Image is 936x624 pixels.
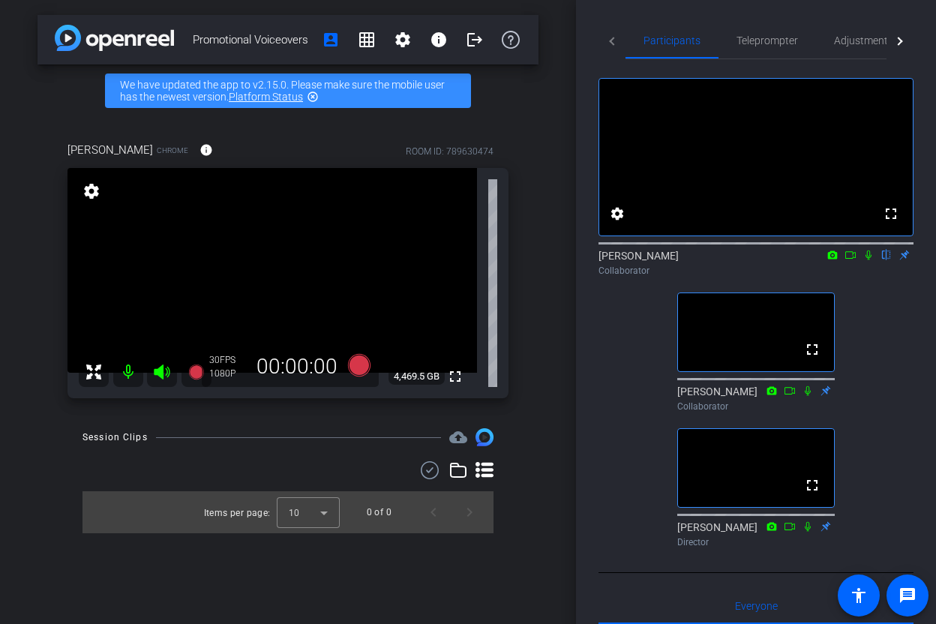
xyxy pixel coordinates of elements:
a: Platform Status [229,91,303,103]
div: 1080P [209,367,247,379]
div: 0 of 0 [367,505,391,520]
mat-icon: settings [394,31,412,49]
span: Chrome [157,145,188,156]
mat-icon: grid_on [358,31,376,49]
span: FPS [220,355,235,365]
span: Participants [643,35,700,46]
div: Collaborator [598,264,913,277]
mat-icon: fullscreen [446,367,464,385]
button: Previous page [415,494,451,530]
mat-icon: cloud_upload [449,428,467,446]
mat-icon: account_box [322,31,340,49]
mat-icon: fullscreen [882,205,900,223]
mat-icon: fullscreen [803,476,821,494]
div: Session Clips [82,430,148,445]
div: ROOM ID: 789630474 [406,145,493,158]
div: [PERSON_NAME] [677,520,835,549]
span: Teleprompter [736,35,798,46]
mat-icon: flip [877,247,895,261]
mat-icon: settings [608,205,626,223]
mat-icon: highlight_off [307,91,319,103]
mat-icon: info [199,143,213,157]
span: Promotional Voiceovers [193,25,313,55]
div: 00:00:00 [247,354,347,379]
div: Director [677,535,835,549]
mat-icon: logout [466,31,484,49]
span: Destinations for your clips [449,428,467,446]
mat-icon: info [430,31,448,49]
div: Collaborator [677,400,835,413]
img: Session clips [475,428,493,446]
div: We have updated the app to v2.15.0. Please make sure the mobile user has the newest version. [105,73,471,108]
mat-icon: fullscreen [803,340,821,358]
div: [PERSON_NAME] [677,384,835,413]
span: Everyone [735,601,778,611]
div: Items per page: [204,505,271,520]
mat-icon: accessibility [850,586,868,604]
div: [PERSON_NAME] [598,248,913,277]
div: 30 [209,354,247,366]
span: Adjustments [834,35,893,46]
span: 4,469.5 GB [388,367,445,385]
mat-icon: message [898,586,916,604]
button: Next page [451,494,487,530]
mat-icon: settings [81,182,102,200]
span: [PERSON_NAME] [67,142,153,158]
img: app-logo [55,25,174,51]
